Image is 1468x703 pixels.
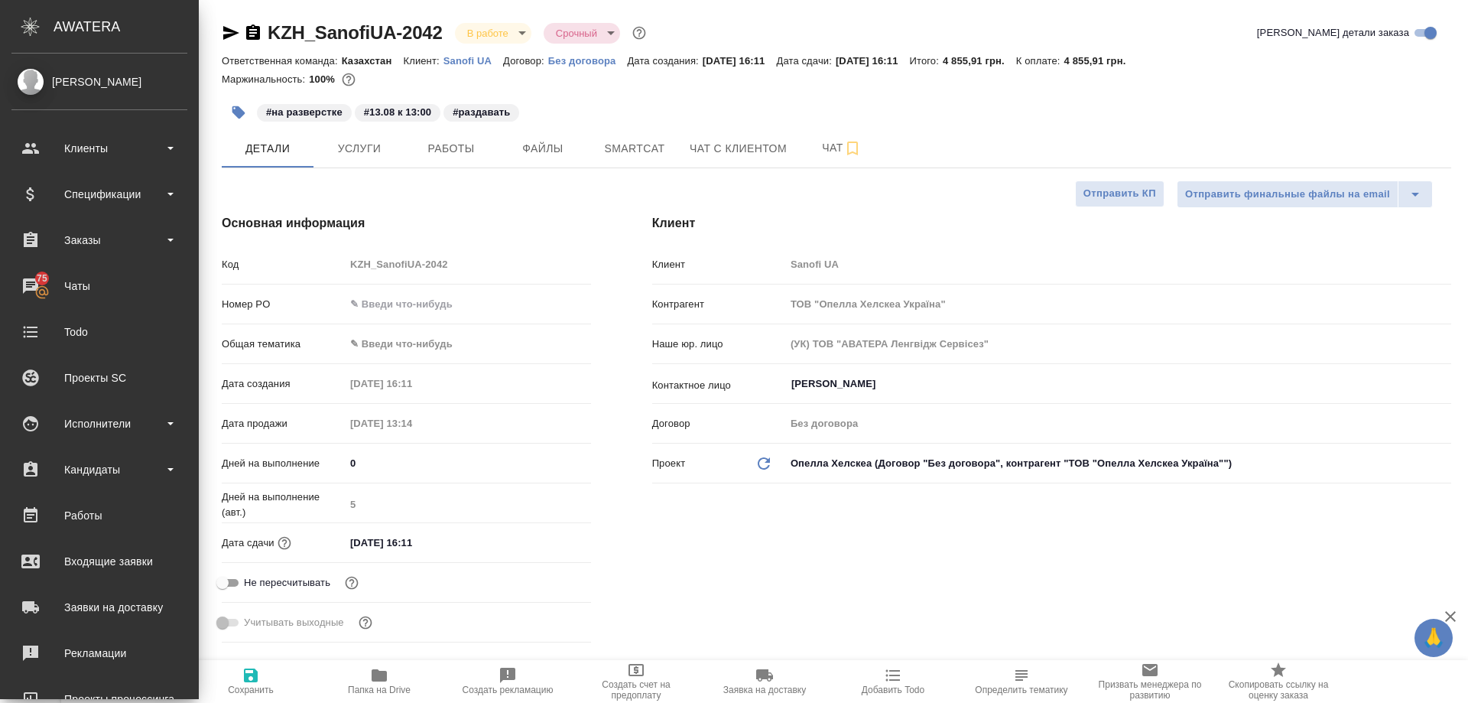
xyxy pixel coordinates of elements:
p: Контактное лицо [652,378,785,393]
input: Пустое поле [785,412,1451,434]
div: Заказы [11,229,187,252]
p: Клиент [652,257,785,272]
button: Если добавить услуги и заполнить их объемом, то дата рассчитается автоматически [274,533,294,553]
p: Дней на выполнение [222,456,345,471]
p: Код [222,257,345,272]
div: ✎ Введи что-нибудь [350,337,573,352]
a: Sanofi UA [443,54,503,67]
span: Сохранить [228,685,274,695]
button: Отправить финальные файлы на email [1177,181,1398,208]
a: Входящие заявки [4,542,195,581]
a: KZH_SanofiUA-2042 [268,22,443,43]
button: Open [1443,382,1446,386]
p: Без договора [548,55,628,67]
span: Отправить финальные файлы на email [1185,186,1390,203]
input: ✎ Введи что-нибудь [345,452,591,474]
p: Контрагент [652,297,785,312]
button: Скопировать ссылку для ЯМессенджера [222,24,240,42]
a: Рекламации [4,634,195,672]
a: 75Чаты [4,267,195,305]
button: Папка на Drive [315,660,443,703]
button: Срочный [551,27,602,40]
p: Наше юр. лицо [652,337,785,352]
p: Общая тематика [222,337,345,352]
span: Чат [805,138,879,158]
div: В работе [455,23,531,44]
h4: Клиент [652,214,1451,233]
p: 100% [309,73,339,85]
div: Клиенты [11,137,187,160]
button: Отправить КП [1075,181,1164,207]
button: 0.00 UAH; [339,70,359,90]
p: [DATE] 16:11 [836,55,910,67]
span: Детали [231,139,304,158]
span: Создать счет на предоплату [581,679,691,701]
button: Выбери, если сб и вс нужно считать рабочими днями для выполнения заказа. [356,613,375,633]
div: ✎ Введи что-нибудь [345,331,591,357]
span: Определить тематику [975,685,1067,695]
button: В работе [463,27,513,40]
button: Скопировать ссылку [244,24,262,42]
span: Добавить Todo [862,685,924,695]
input: Пустое поле [345,373,479,395]
div: Рекламации [11,642,187,665]
p: 4 855,91 грн. [943,55,1016,67]
span: [PERSON_NAME] детали заказа [1257,25,1409,41]
div: Кандидаты [11,458,187,481]
span: на разверстке [255,105,353,118]
p: Номер PO [222,297,345,312]
p: #на разверстке [266,105,343,120]
p: Клиент: [403,55,443,67]
span: Заявка на доставку [723,685,806,695]
input: Пустое поле [345,493,591,516]
div: Работы [11,504,187,527]
div: [PERSON_NAME] [11,73,187,90]
p: 4 855,91 грн. [1064,55,1138,67]
input: Пустое поле [785,253,1451,275]
button: Добавить тэг [222,96,255,129]
p: Дней на выполнение (авт.) [222,490,345,520]
p: Дата сдачи [222,535,274,551]
span: Smartcat [598,139,671,158]
button: Определить тематику [957,660,1086,703]
h4: Основная информация [222,214,591,233]
div: Исполнители [11,412,187,435]
span: Не пересчитывать [244,575,330,591]
button: Добавить Todo [829,660,957,703]
p: Ответственная команда: [222,55,342,67]
button: Создать рекламацию [443,660,572,703]
span: 🙏 [1421,622,1447,654]
span: Призвать менеджера по развитию [1095,679,1205,701]
div: split button [1177,181,1433,208]
p: Договор [652,416,785,431]
span: Чат с клиентом [690,139,787,158]
a: Проекты SC [4,359,195,397]
p: Sanofi UA [443,55,503,67]
span: Папка на Drive [348,685,411,695]
p: Итого: [910,55,943,67]
button: Призвать менеджера по развитию [1086,660,1214,703]
p: #13.08 к 13:00 [364,105,431,120]
button: Скопировать ссылку на оценку заказа [1214,660,1343,703]
p: Казахстан [342,55,404,67]
span: Учитывать выходные [244,615,344,630]
input: Пустое поле [785,293,1451,315]
span: Файлы [506,139,580,158]
p: Дата создания [222,376,345,392]
p: Договор: [503,55,548,67]
div: Чаты [11,275,187,298]
a: Todo [4,313,195,351]
span: Услуги [323,139,396,158]
p: Проект [652,456,686,471]
span: раздавать [442,105,521,118]
button: Сохранить [187,660,315,703]
div: Входящие заявки [11,550,187,573]
p: Дата создания: [627,55,702,67]
span: Создать рекламацию [463,685,554,695]
div: Спецификации [11,183,187,206]
p: К оплате: [1016,55,1064,67]
a: Без договора [548,54,628,67]
button: Создать счет на предоплату [572,660,700,703]
div: В работе [544,23,620,44]
input: ✎ Введи что-нибудь [345,532,479,554]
